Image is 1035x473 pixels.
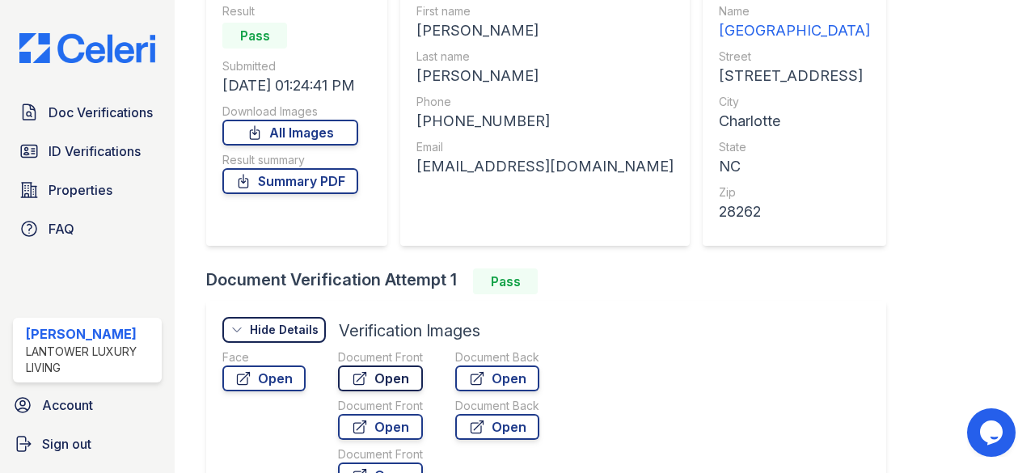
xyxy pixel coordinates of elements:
a: FAQ [13,213,162,245]
div: First name [416,3,674,19]
span: Doc Verifications [49,103,153,122]
div: State [719,139,870,155]
a: Properties [13,174,162,206]
div: Lantower Luxury Living [26,344,155,376]
div: [EMAIL_ADDRESS][DOMAIN_NAME] [416,155,674,178]
a: Open [455,365,539,391]
div: Name [719,3,870,19]
div: Pass [473,268,538,294]
span: FAQ [49,219,74,239]
a: Sign out [6,428,168,460]
div: Phone [416,94,674,110]
a: Open [338,365,423,391]
img: CE_Logo_Blue-a8612792a0a2168367f1c8372b55b34899dd931a85d93a1a3d3e32e68fde9ad4.png [6,33,168,64]
div: Email [416,139,674,155]
div: Download Images [222,103,358,120]
div: Document Front [338,446,423,462]
div: NC [719,155,870,178]
span: Properties [49,180,112,200]
div: Zip [719,184,870,201]
div: [STREET_ADDRESS] [719,65,870,87]
span: ID Verifications [49,141,141,161]
a: All Images [222,120,358,146]
div: [PERSON_NAME] [416,65,674,87]
div: [PERSON_NAME] [26,324,155,344]
div: Result summary [222,152,358,168]
div: [DATE] 01:24:41 PM [222,74,358,97]
a: Doc Verifications [13,96,162,129]
a: Account [6,389,168,421]
a: Open [222,365,306,391]
a: Name [GEOGRAPHIC_DATA] [719,3,870,42]
div: 28262 [719,201,870,223]
div: Street [719,49,870,65]
div: Verification Images [339,319,480,342]
div: Last name [416,49,674,65]
div: Document Front [338,398,423,414]
div: [PHONE_NUMBER] [416,110,674,133]
a: ID Verifications [13,135,162,167]
div: [PERSON_NAME] [416,19,674,42]
a: Open [455,414,539,440]
a: Open [338,414,423,440]
span: Account [42,395,93,415]
div: Document Back [455,349,539,365]
a: Summary PDF [222,168,358,194]
div: City [719,94,870,110]
div: Result [222,3,358,19]
div: Pass [222,23,287,49]
div: [GEOGRAPHIC_DATA] [719,19,870,42]
div: Face [222,349,306,365]
div: Hide Details [250,322,319,338]
div: Submitted [222,58,358,74]
span: Sign out [42,434,91,454]
div: Document Back [455,398,539,414]
div: Document Verification Attempt 1 [206,268,899,294]
div: Charlotte [719,110,870,133]
iframe: chat widget [967,408,1019,457]
div: Document Front [338,349,423,365]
